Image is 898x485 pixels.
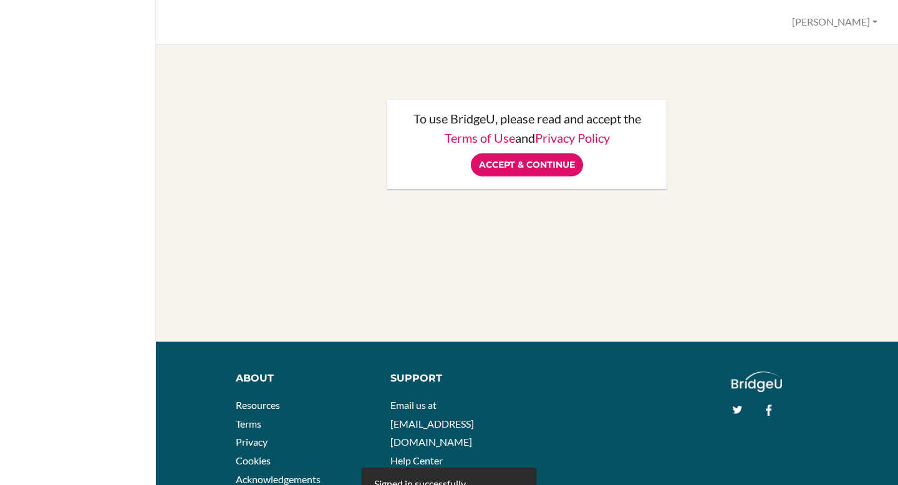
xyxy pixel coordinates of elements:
[390,454,443,466] a: Help Center
[400,132,654,144] p: and
[390,399,474,448] a: Email us at [EMAIL_ADDRESS][DOMAIN_NAME]
[236,372,372,386] div: About
[400,112,654,125] p: To use BridgeU, please read and accept the
[390,372,518,386] div: Support
[786,11,883,34] button: [PERSON_NAME]
[236,399,280,411] a: Resources
[236,436,268,448] a: Privacy
[236,454,271,466] a: Cookies
[445,130,515,145] a: Terms of Use
[731,372,782,392] img: logo_white@2x-f4f0deed5e89b7ecb1c2cc34c3e3d731f90f0f143d5ea2071677605dd97b5244.png
[236,418,261,430] a: Terms
[535,130,610,145] a: Privacy Policy
[471,153,583,176] input: Accept & Continue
